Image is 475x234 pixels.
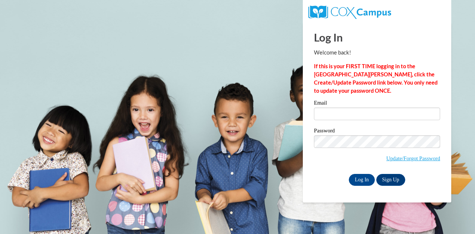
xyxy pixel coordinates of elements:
label: Email [314,100,440,108]
a: Sign Up [376,174,405,186]
img: COX Campus [308,6,391,19]
a: Update/Forgot Password [386,155,440,161]
input: Log In [349,174,375,186]
label: Password [314,128,440,135]
h1: Log In [314,30,440,45]
strong: If this is your FIRST TIME logging in to the [GEOGRAPHIC_DATA][PERSON_NAME], click the Create/Upd... [314,63,438,94]
p: Welcome back! [314,49,440,57]
a: COX Campus [308,9,391,15]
